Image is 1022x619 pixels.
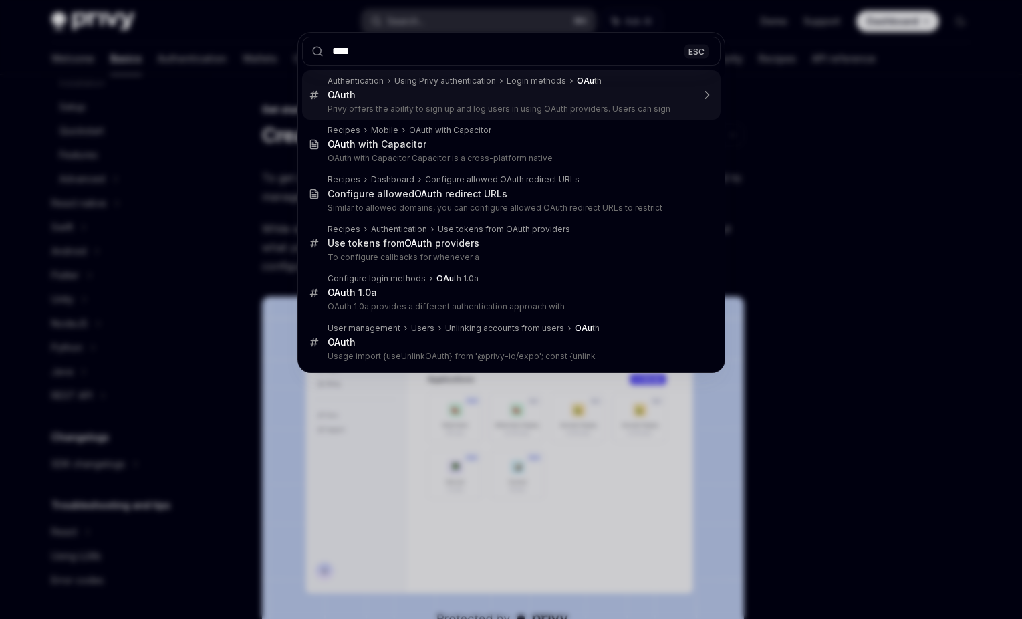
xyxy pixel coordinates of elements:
[436,273,479,284] div: th 1.0a
[328,351,692,362] p: Usage import {useUnlinkOAuth} from '@privy-io/expo'; const {unlink
[328,323,400,334] div: User management
[328,273,426,284] div: Configure login methods
[328,188,507,200] div: Configure allowed th redirect URLs
[575,323,600,334] div: th
[328,224,360,235] div: Recipes
[507,76,566,86] div: Login methods
[328,174,360,185] div: Recipes
[328,252,692,263] p: To configure callbacks for whenever a
[328,153,692,164] p: OAuth with Capacitor Capacitor is a cross-platform native
[438,224,570,235] div: Use tokens from OAuth providers
[445,323,564,334] div: Unlinking accounts from users
[414,188,433,199] b: OAu
[425,174,580,185] div: Configure allowed OAuth redirect URLs
[577,76,602,86] div: th
[394,76,496,86] div: Using Privy authentication
[328,89,346,100] b: OAu
[328,336,356,348] div: th
[328,104,692,114] p: Privy offers the ability to sign up and log users in using OAuth providers. Users can sign
[436,273,454,283] b: OAu
[328,89,356,101] div: th
[328,301,692,312] p: OAuth 1.0a provides a different authentication approach with
[328,138,346,150] b: OAu
[371,125,398,136] div: Mobile
[371,174,414,185] div: Dashboard
[409,125,491,136] div: OAuth with Capacitor
[577,76,594,86] b: OAu
[404,237,423,249] b: OAu
[328,287,346,298] b: OAu
[328,76,384,86] div: Authentication
[328,138,426,150] div: th with Capacitor
[328,125,360,136] div: Recipes
[684,44,709,58] div: ESC
[328,203,692,213] p: Similar to allowed domains, you can configure allowed OAuth redirect URLs to restrict
[328,287,377,299] div: th 1.0a
[371,224,427,235] div: Authentication
[328,237,479,249] div: Use tokens from th providers
[411,323,434,334] div: Users
[328,336,346,348] b: OAu
[575,323,592,333] b: OAu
